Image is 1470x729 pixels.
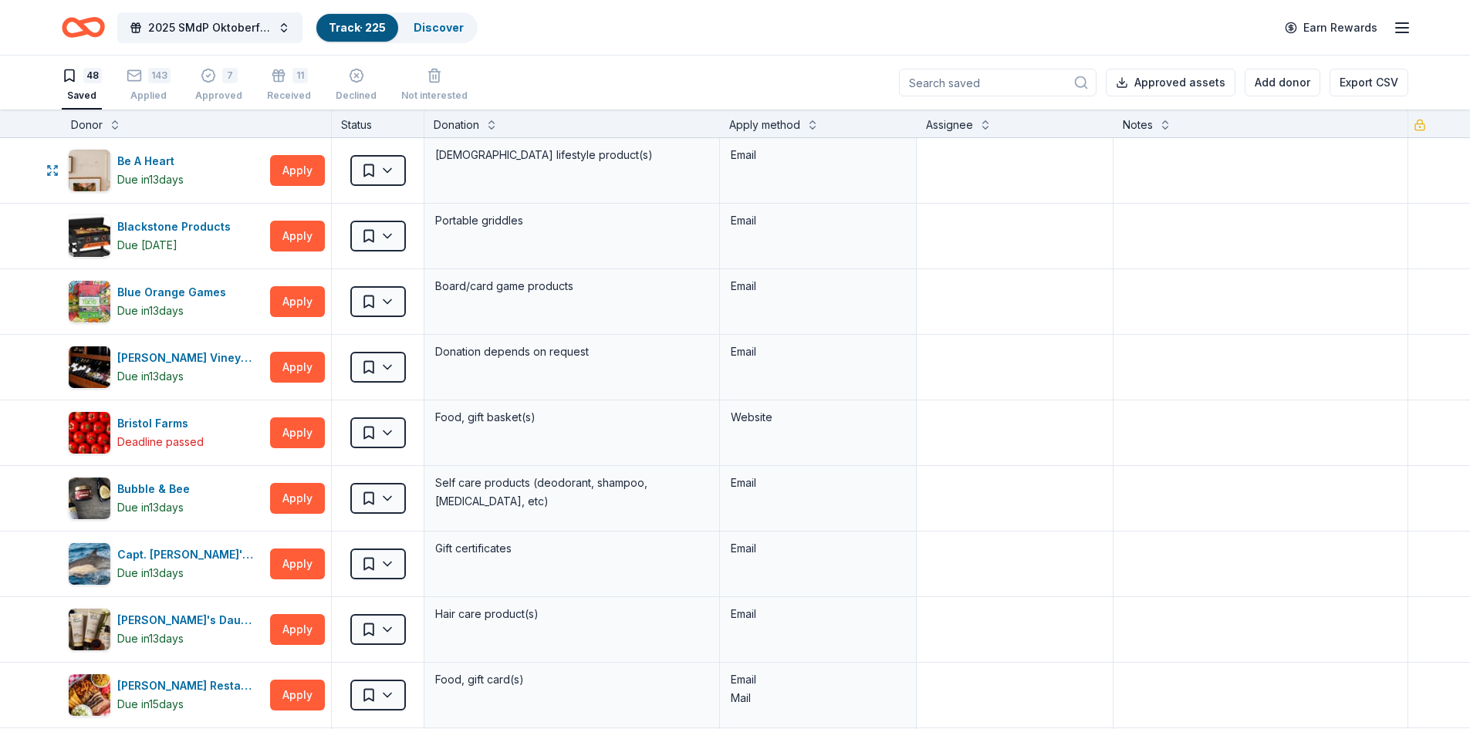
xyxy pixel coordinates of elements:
[222,68,238,83] div: 7
[148,68,171,83] div: 143
[899,69,1097,96] input: Search saved
[117,283,232,302] div: Blue Orange Games
[729,116,800,134] div: Apply method
[731,277,905,295] div: Email
[731,474,905,492] div: Email
[270,155,325,186] button: Apply
[68,477,264,520] button: Image for Bubble & BeeBubble & BeeDue in13days
[83,68,102,83] div: 48
[127,89,171,102] div: Applied
[1106,69,1235,96] button: Approved assets
[68,673,264,717] button: Image for Cohn Restaurant Group[PERSON_NAME] Restaurant GroupDue in15days
[434,341,710,363] div: Donation depends on request
[434,669,710,690] div: Food, gift card(s)
[62,9,105,46] a: Home
[292,68,308,83] div: 11
[117,480,196,498] div: Bubble & Bee
[68,149,264,192] button: Image for Be A HeartBe A HeartDue in13days
[117,677,264,695] div: [PERSON_NAME] Restaurant Group
[117,170,184,189] div: Due in 13 days
[195,89,242,102] div: Approved
[270,680,325,710] button: Apply
[731,689,905,707] div: Mail
[434,116,479,134] div: Donation
[68,411,264,454] button: Image for Bristol FarmsBristol FarmsDeadline passed
[68,542,264,586] button: Image for Capt. Dave's Dolphin SafariCapt. [PERSON_NAME]'s Dolphin SafariDue in13days
[731,408,905,427] div: Website
[1276,14,1387,42] a: Earn Rewards
[336,89,377,102] div: Declined
[329,21,386,34] a: Track· 225
[401,89,468,102] div: Not interested
[270,614,325,645] button: Apply
[336,62,377,110] button: Declined
[68,346,264,389] button: Image for Bogle Vineyards[PERSON_NAME] VineyardsDue in13days
[117,611,264,629] div: [PERSON_NAME]'s Daughter
[731,146,905,164] div: Email
[270,286,325,317] button: Apply
[731,605,905,623] div: Email
[434,603,710,625] div: Hair care product(s)
[434,275,710,297] div: Board/card game products
[270,548,325,579] button: Apply
[434,472,710,512] div: Self care products (deodorant, shampoo, [MEDICAL_DATA], etc)
[117,498,184,517] div: Due in 13 days
[69,346,110,388] img: Image for Bogle Vineyards
[148,19,272,37] span: 2025 SMdP Oktoberfest
[69,412,110,454] img: Image for Bristol Farms
[68,214,264,258] button: Image for Blackstone ProductsBlackstone ProductsDue [DATE]
[270,417,325,448] button: Apply
[117,302,184,320] div: Due in 13 days
[1245,69,1320,96] button: Add donor
[117,564,184,582] div: Due in 13 days
[127,62,171,110] button: 143Applied
[731,670,905,689] div: Email
[332,110,424,137] div: Status
[270,352,325,383] button: Apply
[117,545,264,564] div: Capt. [PERSON_NAME]'s Dolphin Safari
[401,62,468,110] button: Not interested
[62,62,102,110] button: 48Saved
[117,695,184,714] div: Due in 15 days
[68,280,264,323] button: Image for Blue Orange GamesBlue Orange GamesDue in13days
[117,629,184,648] div: Due in 13 days
[69,150,110,191] img: Image for Be A Heart
[1330,69,1408,96] button: Export CSV
[414,21,464,34] a: Discover
[117,152,184,170] div: Be A Heart
[195,62,242,110] button: 7Approved
[731,343,905,361] div: Email
[117,218,237,236] div: Blackstone Products
[71,116,103,134] div: Donor
[69,478,110,519] img: Image for Bubble & Bee
[434,407,710,428] div: Food, gift basket(s)
[267,89,311,102] div: Received
[731,211,905,230] div: Email
[69,609,110,650] img: Image for Carol's Daughter
[434,538,710,559] div: Gift certificates
[68,608,264,651] button: Image for Carol's Daughter[PERSON_NAME]'s DaughterDue in13days
[117,367,184,386] div: Due in 13 days
[926,116,973,134] div: Assignee
[69,674,110,716] img: Image for Cohn Restaurant Group
[62,89,102,102] div: Saved
[434,210,710,231] div: Portable griddles
[315,12,478,43] button: Track· 225Discover
[117,433,204,451] div: Deadline passed
[270,221,325,251] button: Apply
[69,543,110,585] img: Image for Capt. Dave's Dolphin Safari
[69,281,110,322] img: Image for Blue Orange Games
[1123,116,1153,134] div: Notes
[731,539,905,558] div: Email
[117,12,302,43] button: 2025 SMdP Oktoberfest
[267,62,311,110] button: 11Received
[117,236,177,255] div: Due [DATE]
[69,215,110,257] img: Image for Blackstone Products
[270,483,325,514] button: Apply
[117,349,264,367] div: [PERSON_NAME] Vineyards
[117,414,204,433] div: Bristol Farms
[434,144,710,166] div: [DEMOGRAPHIC_DATA] lifestyle product(s)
